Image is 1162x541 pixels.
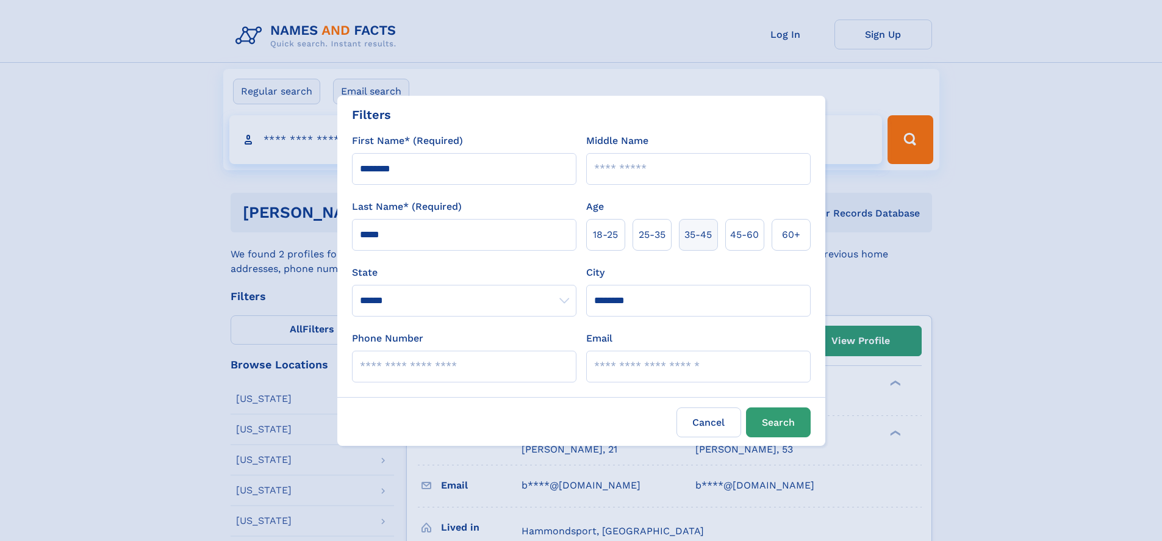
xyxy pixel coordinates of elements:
button: Search [746,407,811,437]
span: 35‑45 [684,228,712,242]
span: 18‑25 [593,228,618,242]
label: First Name* (Required) [352,134,463,148]
label: Phone Number [352,331,423,346]
span: 60+ [782,228,800,242]
span: 25‑35 [639,228,665,242]
label: Age [586,199,604,214]
label: City [586,265,604,280]
label: State [352,265,576,280]
label: Email [586,331,612,346]
span: 45‑60 [730,228,759,242]
label: Last Name* (Required) [352,199,462,214]
label: Middle Name [586,134,648,148]
div: Filters [352,106,391,124]
label: Cancel [676,407,741,437]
